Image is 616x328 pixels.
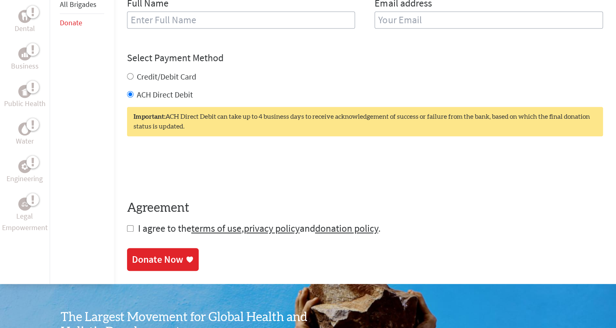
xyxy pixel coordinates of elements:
a: Legal EmpowermentLegal Empowerment [2,197,48,233]
a: donation policy [315,222,378,235]
img: Water [22,124,28,134]
a: Donate Now [127,248,199,271]
h4: Agreement [127,201,603,215]
a: Public HealthPublic Health [4,85,46,109]
img: Business [22,51,28,57]
img: Legal Empowerment [22,202,28,206]
li: Donate [60,14,104,32]
label: Credit/Debit Card [137,71,196,82]
a: terms of use [191,222,241,235]
a: privacy policy [244,222,300,235]
a: WaterWater [16,122,34,147]
strong: Important: [134,113,165,120]
a: DentalDental [15,10,35,34]
div: Business [18,47,31,60]
p: Public Health [4,98,46,109]
input: Your Email [375,11,603,29]
input: Enter Full Name [127,11,355,29]
label: ACH Direct Debit [137,89,193,100]
div: Legal Empowerment [18,197,31,211]
div: Dental [18,10,31,23]
img: Dental [22,13,28,20]
p: Business [11,60,39,72]
h4: Select Payment Method [127,51,603,64]
a: Donate [60,18,82,27]
a: EngineeringEngineering [7,160,43,184]
div: Donate Now [132,253,183,266]
p: Water [16,135,34,147]
img: Engineering [22,163,28,170]
p: Legal Empowerment [2,211,48,233]
div: ACH Direct Debit can take up to 4 business days to receive acknowledgement of success or failure ... [127,107,603,136]
p: Engineering [7,173,43,184]
img: Public Health [22,87,28,95]
span: I agree to the , and . [138,222,381,235]
div: Public Health [18,85,31,98]
p: Dental [15,23,35,34]
div: Water [18,122,31,135]
iframe: reCAPTCHA [127,153,251,184]
div: Engineering [18,160,31,173]
a: BusinessBusiness [11,47,39,72]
